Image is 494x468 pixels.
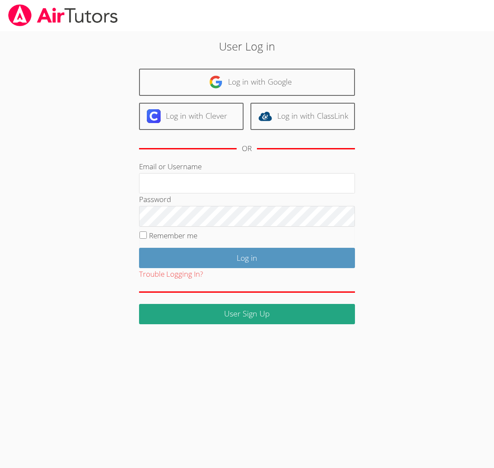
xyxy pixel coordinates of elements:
[139,268,203,281] button: Trouble Logging In?
[114,38,380,54] h2: User Log in
[139,103,244,130] a: Log in with Clever
[139,194,171,204] label: Password
[7,4,119,26] img: airtutors_banner-c4298cdbf04f3fff15de1276eac7730deb9818008684d7c2e4769d2f7ddbe033.png
[139,69,355,96] a: Log in with Google
[139,161,202,171] label: Email or Username
[139,248,355,268] input: Log in
[250,103,355,130] a: Log in with ClassLink
[209,75,223,89] img: google-logo-50288ca7cdecda66e5e0955fdab243c47b7ad437acaf1139b6f446037453330a.svg
[147,109,161,123] img: clever-logo-6eab21bc6e7a338710f1a6ff85c0baf02591cd810cc4098c63d3a4b26e2feb20.svg
[149,231,197,240] label: Remember me
[242,142,252,155] div: OR
[139,304,355,324] a: User Sign Up
[258,109,272,123] img: classlink-logo-d6bb404cc1216ec64c9a2012d9dc4662098be43eaf13dc465df04b49fa7ab582.svg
